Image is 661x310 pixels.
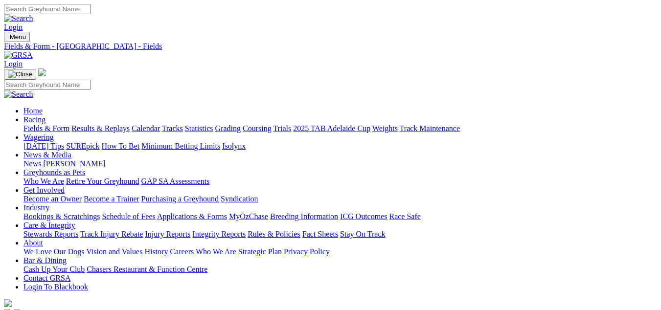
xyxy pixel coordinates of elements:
a: Minimum Betting Limits [141,142,220,150]
div: News & Media [23,159,657,168]
img: Search [4,90,33,99]
a: Statistics [185,124,213,133]
a: Applications & Forms [157,212,227,221]
a: Schedule of Fees [102,212,155,221]
a: ICG Outcomes [340,212,387,221]
button: Toggle navigation [4,69,36,80]
div: Bar & Dining [23,265,657,274]
span: Menu [10,33,26,41]
a: Purchasing a Greyhound [141,195,219,203]
div: Get Involved [23,195,657,203]
a: News [23,159,41,168]
a: Login To Blackbook [23,283,88,291]
img: GRSA [4,51,33,60]
div: About [23,247,657,256]
div: Care & Integrity [23,230,657,239]
button: Toggle navigation [4,32,30,42]
a: Isolynx [222,142,246,150]
img: Search [4,14,33,23]
input: Search [4,4,91,14]
a: Privacy Policy [284,247,330,256]
a: Rules & Policies [248,230,300,238]
a: We Love Our Dogs [23,247,84,256]
div: Racing [23,124,657,133]
a: Get Involved [23,186,65,194]
a: About [23,239,43,247]
a: Become an Owner [23,195,82,203]
a: GAP SA Assessments [141,177,210,185]
a: [DATE] Tips [23,142,64,150]
a: Home [23,107,43,115]
div: Greyhounds as Pets [23,177,657,186]
a: Login [4,23,23,31]
a: Integrity Reports [192,230,246,238]
img: Close [8,70,32,78]
a: Cash Up Your Club [23,265,85,273]
a: Wagering [23,133,54,141]
a: Fields & Form - [GEOGRAPHIC_DATA] - Fields [4,42,657,51]
a: Who We Are [196,247,236,256]
a: Industry [23,203,49,212]
a: Stewards Reports [23,230,78,238]
a: Fields & Form [23,124,69,133]
a: Breeding Information [270,212,338,221]
a: 2025 TAB Adelaide Cup [293,124,370,133]
div: Wagering [23,142,657,151]
a: Care & Integrity [23,221,75,229]
a: Retire Your Greyhound [66,177,139,185]
a: Greyhounds as Pets [23,168,85,177]
a: Race Safe [389,212,420,221]
a: Track Maintenance [400,124,460,133]
a: Who We Are [23,177,64,185]
a: Grading [215,124,241,133]
a: Bookings & Scratchings [23,212,100,221]
a: Results & Replays [71,124,130,133]
a: How To Bet [102,142,140,150]
a: Calendar [132,124,160,133]
a: Vision and Values [86,247,142,256]
a: News & Media [23,151,71,159]
a: Become a Trainer [84,195,139,203]
img: logo-grsa-white.png [4,299,12,307]
a: Weights [372,124,398,133]
a: Bar & Dining [23,256,67,265]
a: Tracks [162,124,183,133]
a: Careers [170,247,194,256]
a: MyOzChase [229,212,268,221]
a: Fact Sheets [302,230,338,238]
a: Login [4,60,23,68]
a: Track Injury Rebate [80,230,143,238]
input: Search [4,80,91,90]
a: Chasers Restaurant & Function Centre [87,265,207,273]
a: [PERSON_NAME] [43,159,105,168]
a: Trials [273,124,291,133]
a: History [144,247,168,256]
a: Injury Reports [145,230,190,238]
a: Stay On Track [340,230,385,238]
a: Syndication [221,195,258,203]
div: Industry [23,212,657,221]
img: logo-grsa-white.png [38,68,46,76]
a: Contact GRSA [23,274,70,282]
a: SUREpick [66,142,99,150]
a: Racing [23,115,46,124]
a: Strategic Plan [238,247,282,256]
a: Coursing [243,124,272,133]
